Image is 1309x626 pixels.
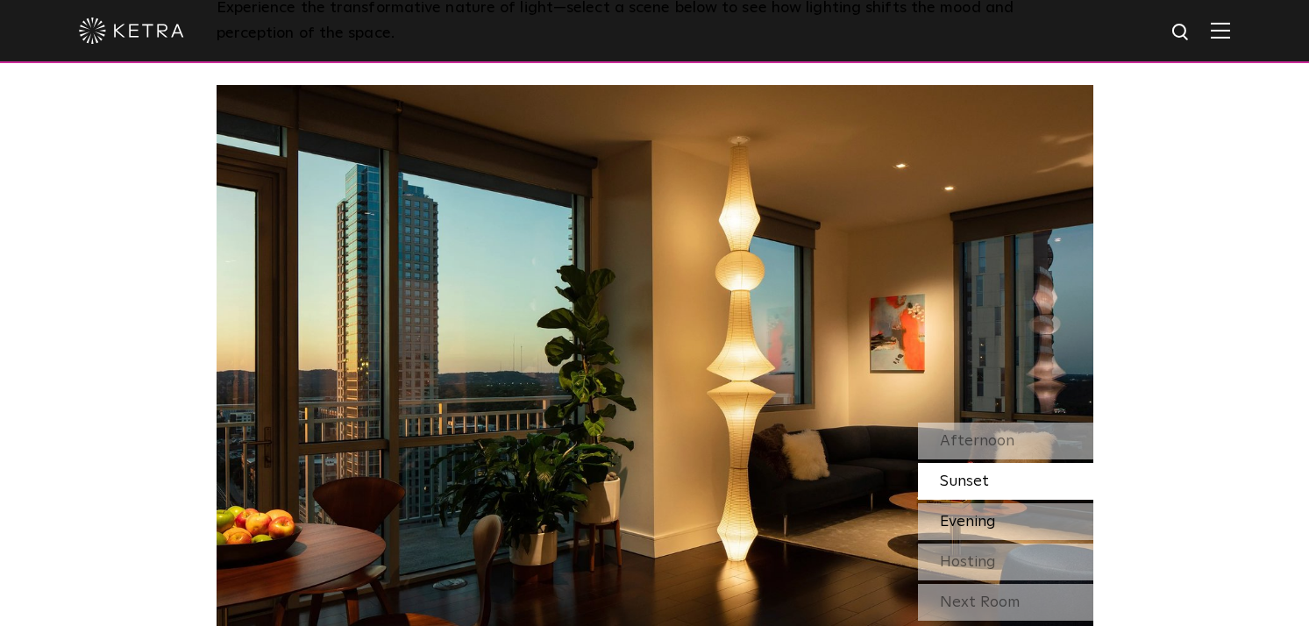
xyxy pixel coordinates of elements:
[940,433,1014,449] span: Afternoon
[1211,22,1230,39] img: Hamburger%20Nav.svg
[79,18,184,44] img: ketra-logo-2019-white
[918,584,1093,621] div: Next Room
[940,473,989,489] span: Sunset
[1170,22,1192,44] img: search icon
[940,554,996,570] span: Hosting
[940,514,996,530] span: Evening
